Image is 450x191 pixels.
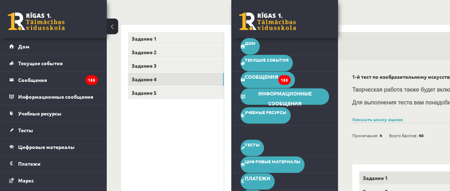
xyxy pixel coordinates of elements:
font: Задание 5 [132,89,157,96]
font: Учебные ресурсы [18,110,62,117]
a: Задание 5 [128,86,224,99]
a: Сообщения155 [9,72,98,88]
font: 40 [419,133,424,138]
a: Цифровые материалы [9,139,98,155]
font: Тесты [245,142,260,148]
font: Текущие события [18,60,63,66]
font: Дом [245,40,255,46]
a: Задание 3 [128,59,224,72]
a: Тесты [9,122,98,138]
font: Задание 4 [132,76,157,82]
a: Сообщения155 [240,72,295,88]
font: Цифровые материалы [245,159,300,164]
font: Маркс [18,177,34,184]
a: Маркс [9,172,98,189]
font: 155 [281,77,288,83]
a: Задание 2 [128,46,224,59]
font: 155 [88,77,95,83]
a: Учебные ресурсы [240,107,291,124]
font: Тесты [18,127,33,133]
a: Дом [9,38,98,55]
font: Задание 1 [132,35,157,42]
a: Тесты [240,140,264,156]
font: Платежи [18,160,41,167]
font: Задание 2 [132,49,157,55]
font: Платежи [245,175,270,181]
font: Задание 1 [363,175,388,181]
a: Задание 4 [128,73,224,86]
a: Показать шкалу оценок [352,117,403,122]
font: Сообщения [18,77,47,83]
font: Информационные сообщения [258,90,312,107]
a: Текущие события [9,55,98,71]
a: Задание 1 [128,32,224,45]
font: Информационные сообщения [18,93,93,100]
font: Сообщения [245,73,278,80]
font: Всего баллов: [389,133,418,138]
a: Текущие события [240,55,293,71]
font: Цифровые материалы [18,144,75,150]
a: Учебные ресурсы [9,105,98,122]
a: Цифровые материалы [240,156,305,173]
a: Информационные сообщения [240,88,329,105]
font: Текущие события [245,57,288,63]
font: Примечание: [352,133,378,138]
font: Задание 3 [132,62,157,69]
a: Рижская 1-я средняя школа заочного обучения [239,12,296,30]
a: Дом [240,38,260,55]
font: 4 [380,133,382,138]
a: Информационные сообщения [9,88,98,105]
a: Платежи [240,173,275,190]
font: Учебные ресурсы [245,109,286,115]
font: Дом [18,43,30,50]
a: Рижская 1-я средняя школа заочного обучения [8,12,65,30]
a: Платежи [9,155,98,172]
